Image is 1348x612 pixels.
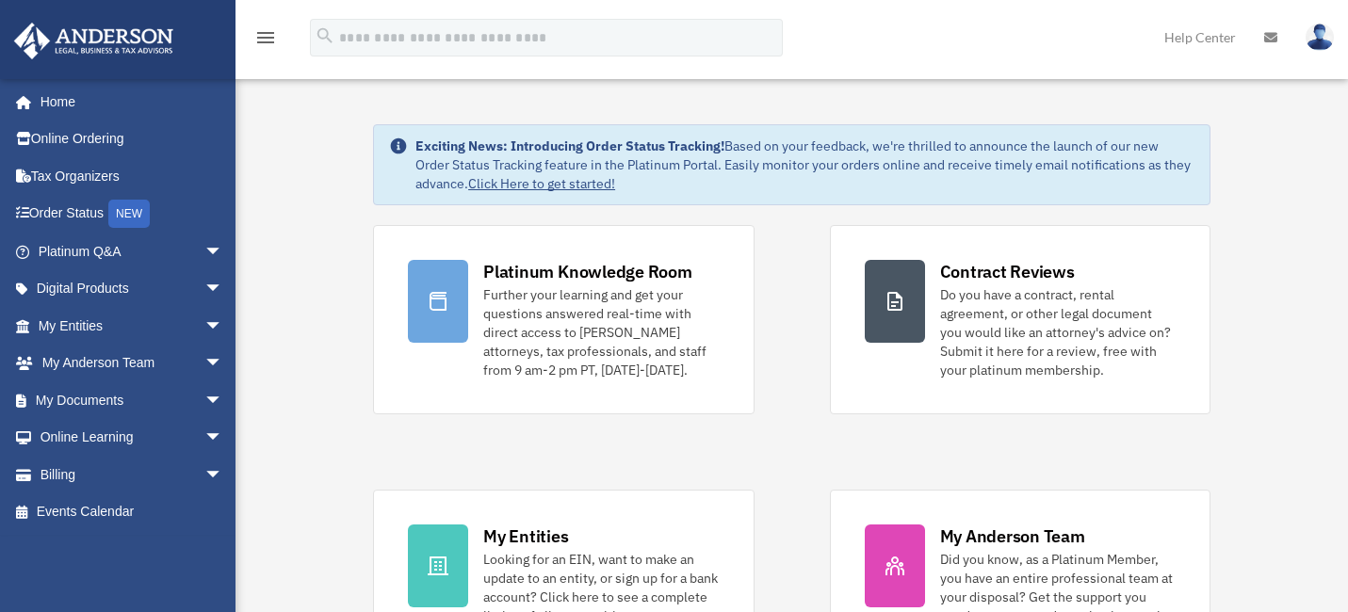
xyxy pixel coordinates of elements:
a: Billingarrow_drop_down [13,456,252,493]
div: Platinum Knowledge Room [483,260,692,283]
a: Tax Organizers [13,157,252,195]
span: arrow_drop_down [204,345,242,383]
a: Digital Productsarrow_drop_down [13,270,252,308]
span: arrow_drop_down [204,419,242,458]
a: Order StatusNEW [13,195,252,234]
span: arrow_drop_down [204,270,242,309]
img: Anderson Advisors Platinum Portal [8,23,179,59]
div: Contract Reviews [940,260,1075,283]
a: Platinum Knowledge Room Further your learning and get your questions answered real-time with dire... [373,225,754,414]
div: My Anderson Team [940,524,1085,548]
a: Platinum Q&Aarrow_drop_down [13,233,252,270]
div: My Entities [483,524,568,548]
img: User Pic [1306,24,1334,51]
a: menu [254,33,277,49]
div: Based on your feedback, we're thrilled to announce the launch of our new Order Status Tracking fe... [415,137,1194,193]
i: menu [254,26,277,49]
span: arrow_drop_down [204,456,242,494]
div: Do you have a contract, rental agreement, or other legal document you would like an attorney's ad... [940,285,1176,379]
div: Further your learning and get your questions answered real-time with direct access to [PERSON_NAM... [483,285,719,379]
a: Events Calendar [13,493,252,531]
a: Online Ordering [13,121,252,158]
span: arrow_drop_down [204,233,242,271]
div: NEW [108,200,150,228]
a: Home [13,83,242,121]
a: My Documentsarrow_drop_down [13,381,252,419]
span: arrow_drop_down [204,307,242,346]
strong: Exciting News: Introducing Order Status Tracking! [415,137,724,154]
a: Click Here to get started! [468,175,615,192]
i: search [315,25,335,46]
a: Contract Reviews Do you have a contract, rental agreement, or other legal document you would like... [830,225,1210,414]
span: arrow_drop_down [204,381,242,420]
a: Online Learningarrow_drop_down [13,419,252,457]
a: My Anderson Teamarrow_drop_down [13,345,252,382]
a: My Entitiesarrow_drop_down [13,307,252,345]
